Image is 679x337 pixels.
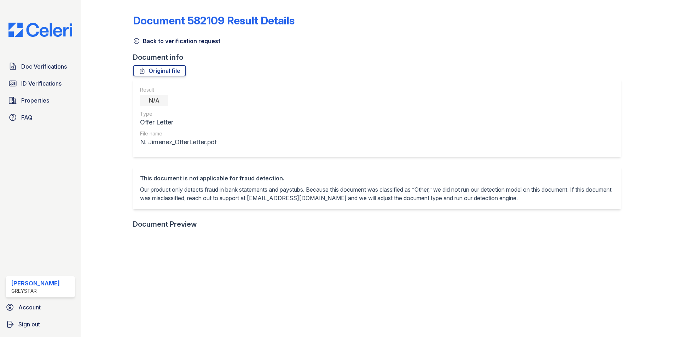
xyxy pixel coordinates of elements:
[3,300,78,314] a: Account
[140,110,217,117] div: Type
[21,96,49,105] span: Properties
[140,117,217,127] div: Offer Letter
[133,37,220,45] a: Back to verification request
[140,185,614,202] p: Our product only detects fraud in bank statements and paystubs. Because this document was classif...
[140,86,217,93] div: Result
[133,14,295,27] a: Document 582109 Result Details
[21,62,67,71] span: Doc Verifications
[11,279,60,287] div: [PERSON_NAME]
[11,287,60,295] div: Greystar
[133,65,186,76] a: Original file
[3,317,78,331] a: Sign out
[21,79,62,88] span: ID Verifications
[3,23,78,37] img: CE_Logo_Blue-a8612792a0a2168367f1c8372b55b34899dd931a85d93a1a3d3e32e68fde9ad4.png
[21,113,33,122] span: FAQ
[133,219,197,229] div: Document Preview
[6,76,75,91] a: ID Verifications
[140,95,168,106] div: N/A
[18,303,41,312] span: Account
[18,320,40,329] span: Sign out
[140,174,614,182] div: This document is not applicable for fraud detection.
[140,130,217,137] div: File name
[140,137,217,147] div: N. Jimenez_OfferLetter.pdf
[133,52,627,62] div: Document info
[6,110,75,124] a: FAQ
[6,59,75,74] a: Doc Verifications
[6,93,75,108] a: Properties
